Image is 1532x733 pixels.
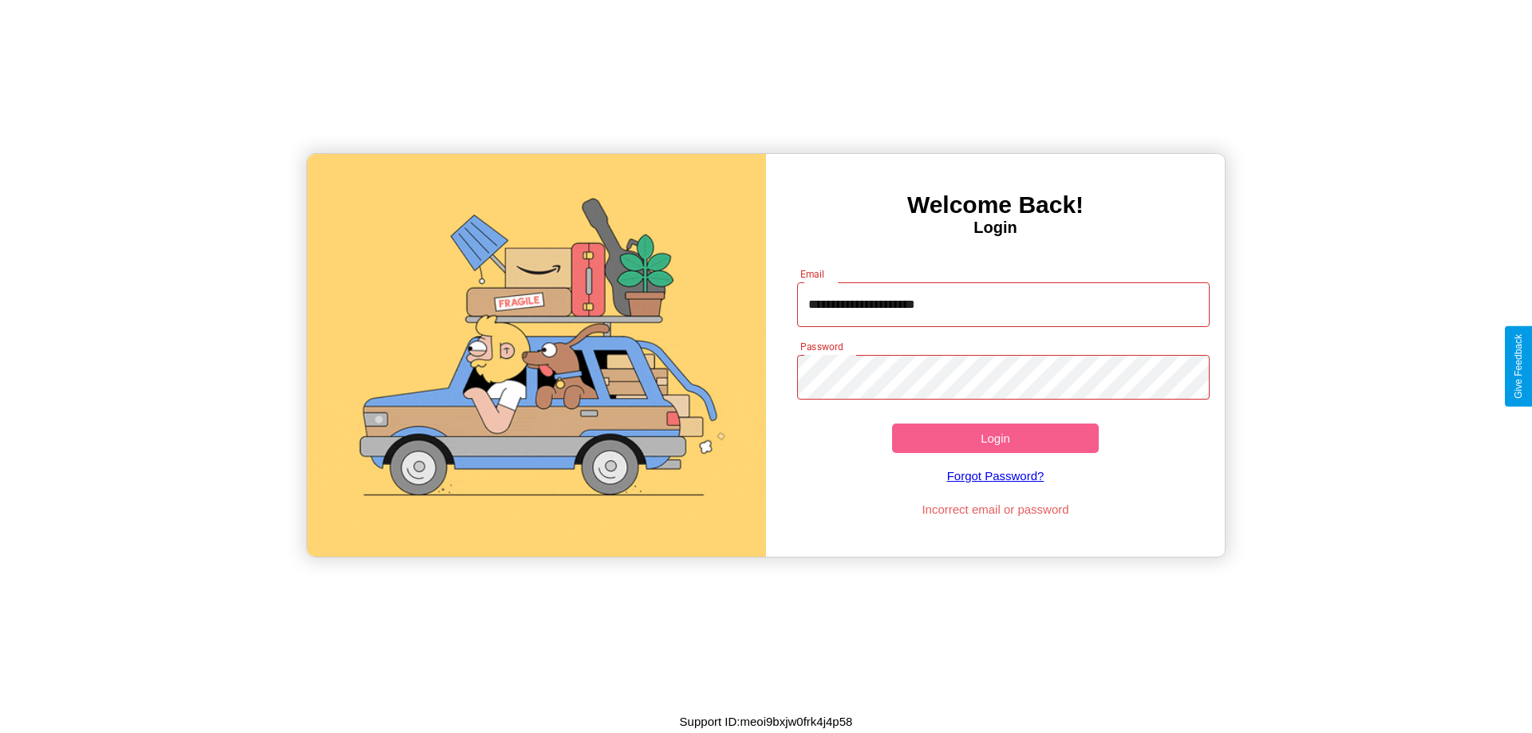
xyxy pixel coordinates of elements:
[680,711,853,732] p: Support ID: meoi9bxjw0frk4j4p58
[800,340,843,353] label: Password
[766,219,1225,237] h4: Login
[800,267,825,281] label: Email
[789,499,1202,520] p: Incorrect email or password
[892,424,1099,453] button: Login
[766,191,1225,219] h3: Welcome Back!
[789,453,1202,499] a: Forgot Password?
[1513,334,1524,399] div: Give Feedback
[307,154,766,557] img: gif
